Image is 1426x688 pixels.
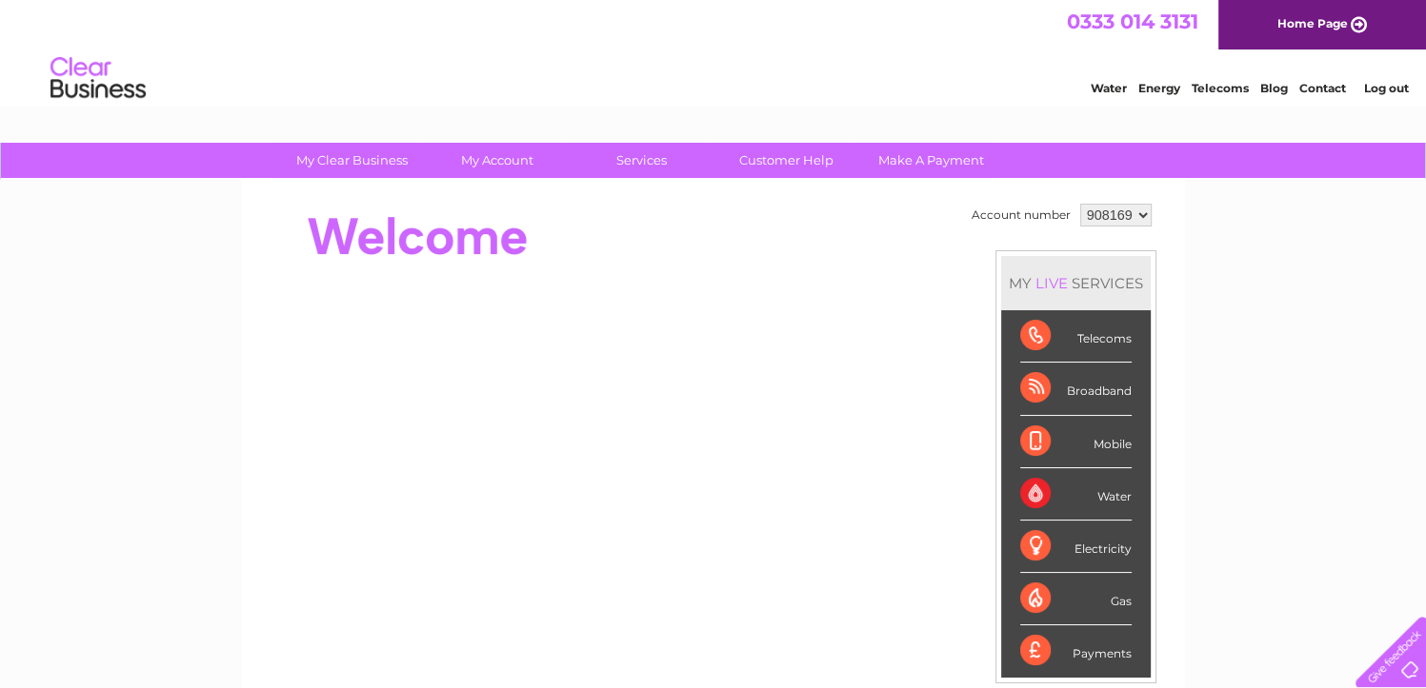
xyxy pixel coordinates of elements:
div: LIVE [1032,274,1072,292]
a: Log out [1363,81,1408,95]
a: Water [1091,81,1127,95]
div: Mobile [1020,416,1132,468]
a: Telecoms [1192,81,1249,95]
div: Clear Business is a trading name of Verastar Limited (registered in [GEOGRAPHIC_DATA] No. 3667643... [264,10,1164,92]
div: Payments [1020,625,1132,677]
div: Electricity [1020,521,1132,573]
a: Blog [1260,81,1288,95]
img: logo.png [50,49,147,108]
div: Telecoms [1020,310,1132,363]
a: 0333 014 3131 [1067,10,1198,33]
a: My Clear Business [273,143,431,178]
a: Contact [1299,81,1346,95]
div: Broadband [1020,363,1132,415]
a: Customer Help [708,143,865,178]
a: Energy [1138,81,1180,95]
a: Make A Payment [853,143,1010,178]
div: MY SERVICES [1001,256,1151,310]
div: Gas [1020,573,1132,625]
a: My Account [418,143,575,178]
td: Account number [967,199,1075,231]
div: Water [1020,468,1132,521]
a: Services [563,143,720,178]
